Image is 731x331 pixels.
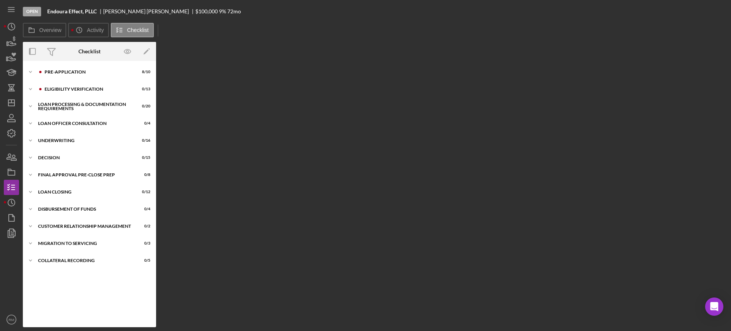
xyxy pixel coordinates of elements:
div: Underwriting [38,138,131,143]
div: 0 / 12 [137,190,150,194]
div: Disbursement of Funds [38,207,131,211]
div: Collateral Recording [38,258,131,263]
div: Open Intercom Messenger [705,297,723,316]
div: Checklist [78,48,101,54]
button: Activity [68,23,109,37]
button: RM [4,312,19,327]
text: RM [9,318,14,322]
div: 0 / 20 [137,104,150,109]
div: 0 / 5 [137,258,150,263]
div: 9 % [219,8,226,14]
div: [PERSON_NAME] [PERSON_NAME] [103,8,195,14]
div: 0 / 13 [137,87,150,91]
div: Decision [38,155,131,160]
div: Eligibility Verification [45,87,131,91]
button: Overview [23,23,66,37]
div: 0 / 15 [137,155,150,160]
div: 0 / 2 [137,224,150,229]
div: Customer Relationship Management [38,224,131,229]
div: 8 / 10 [137,70,150,74]
b: Endoura Effect, PLLC [47,8,97,14]
div: 0 / 4 [137,207,150,211]
div: Pre-Application [45,70,131,74]
span: $100,000 [195,8,218,14]
div: Loan Closing [38,190,131,194]
div: Loan Processing & Documentation Requirements [38,102,131,111]
label: Checklist [127,27,149,33]
label: Activity [87,27,104,33]
div: Open [23,7,41,16]
div: 0 / 8 [137,173,150,177]
div: Loan Officer Consultation [38,121,131,126]
div: 0 / 4 [137,121,150,126]
div: 0 / 3 [137,241,150,246]
label: Overview [39,27,61,33]
div: Final Approval Pre-Close Prep [38,173,131,177]
div: 72 mo [227,8,241,14]
button: Checklist [111,23,154,37]
div: Migration to Servicing [38,241,131,246]
div: 0 / 16 [137,138,150,143]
